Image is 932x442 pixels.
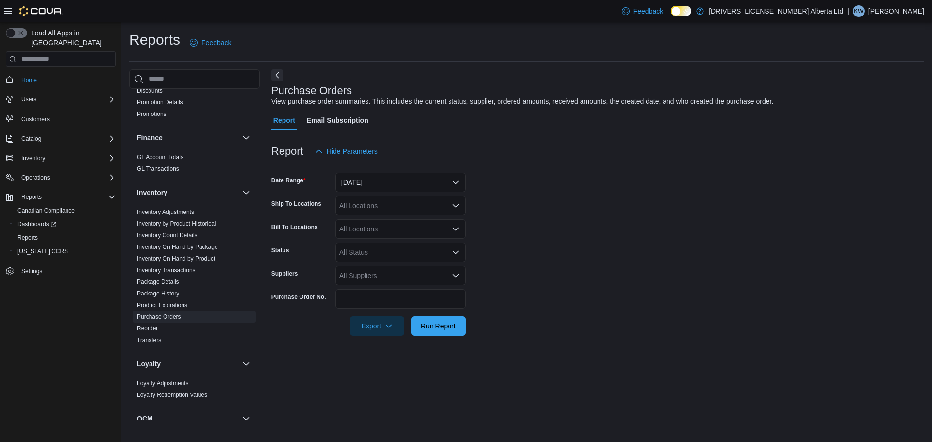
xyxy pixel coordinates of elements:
[271,246,289,254] label: Status
[271,146,303,157] h3: Report
[129,206,260,350] div: Inventory
[137,414,238,424] button: OCM
[17,247,68,255] span: [US_STATE] CCRS
[137,266,196,274] span: Inventory Transactions
[137,165,179,172] a: GL Transactions
[129,30,180,49] h1: Reports
[137,414,153,424] h3: OCM
[21,174,50,181] span: Operations
[452,248,460,256] button: Open list of options
[17,133,45,145] button: Catalog
[137,220,216,228] span: Inventory by Product Historical
[21,193,42,201] span: Reports
[271,293,326,301] label: Purchase Order No.
[137,209,194,215] a: Inventory Adjustments
[14,232,116,244] span: Reports
[17,94,40,105] button: Users
[307,111,368,130] span: Email Subscription
[137,255,215,262] span: Inventory On Hand by Product
[14,205,79,216] a: Canadian Compliance
[137,244,218,250] a: Inventory On Hand by Package
[17,220,56,228] span: Dashboards
[137,336,161,344] span: Transfers
[240,413,252,425] button: OCM
[137,391,207,399] span: Loyalty Redemption Values
[2,264,119,278] button: Settings
[854,5,863,17] span: KW
[709,5,843,17] p: [DRIVERS_LICENSE_NUMBER] Alberta Ltd
[271,177,306,184] label: Date Range
[137,153,183,161] span: GL Account Totals
[240,187,252,198] button: Inventory
[137,188,238,197] button: Inventory
[853,5,865,17] div: Kelli White
[137,165,179,173] span: GL Transactions
[129,377,260,405] div: Loyalty
[137,290,179,297] span: Package History
[137,278,179,285] a: Package Details
[17,114,53,125] a: Customers
[17,152,116,164] span: Inventory
[137,313,181,321] span: Purchase Orders
[27,28,116,48] span: Load All Apps in [GEOGRAPHIC_DATA]
[137,301,187,309] span: Product Expirations
[868,5,924,17] p: [PERSON_NAME]
[137,313,181,320] a: Purchase Orders
[137,87,163,95] span: Discounts
[21,115,50,123] span: Customers
[137,111,166,117] a: Promotions
[350,316,404,336] button: Export
[137,232,198,239] a: Inventory Count Details
[311,142,382,161] button: Hide Parameters
[137,337,161,344] a: Transfers
[17,113,116,125] span: Customers
[137,290,179,297] a: Package History
[10,231,119,245] button: Reports
[2,93,119,106] button: Users
[19,6,63,16] img: Cova
[137,110,166,118] span: Promotions
[17,191,46,203] button: Reports
[17,172,54,183] button: Operations
[10,204,119,217] button: Canadian Compliance
[137,379,189,387] span: Loyalty Adjustments
[240,358,252,370] button: Loyalty
[17,152,49,164] button: Inventory
[21,96,36,103] span: Users
[137,325,158,332] a: Reorder
[137,133,238,143] button: Finance
[137,208,194,216] span: Inventory Adjustments
[137,302,187,309] a: Product Expirations
[17,74,41,86] a: Home
[137,87,163,94] a: Discounts
[137,154,183,161] a: GL Account Totals
[271,69,283,81] button: Next
[21,76,37,84] span: Home
[618,1,667,21] a: Feedback
[421,321,456,331] span: Run Report
[137,99,183,106] a: Promotion Details
[14,218,60,230] a: Dashboards
[137,359,238,369] button: Loyalty
[356,316,399,336] span: Export
[14,218,116,230] span: Dashboards
[21,267,42,275] span: Settings
[2,132,119,146] button: Catalog
[21,135,41,143] span: Catalog
[2,73,119,87] button: Home
[2,190,119,204] button: Reports
[273,111,295,130] span: Report
[137,359,161,369] h3: Loyalty
[14,246,116,257] span: Washington CCRS
[14,246,72,257] a: [US_STATE] CCRS
[271,85,352,97] h3: Purchase Orders
[452,202,460,210] button: Open list of options
[17,265,116,277] span: Settings
[137,220,216,227] a: Inventory by Product Historical
[201,38,231,48] span: Feedback
[129,151,260,179] div: Finance
[847,5,849,17] p: |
